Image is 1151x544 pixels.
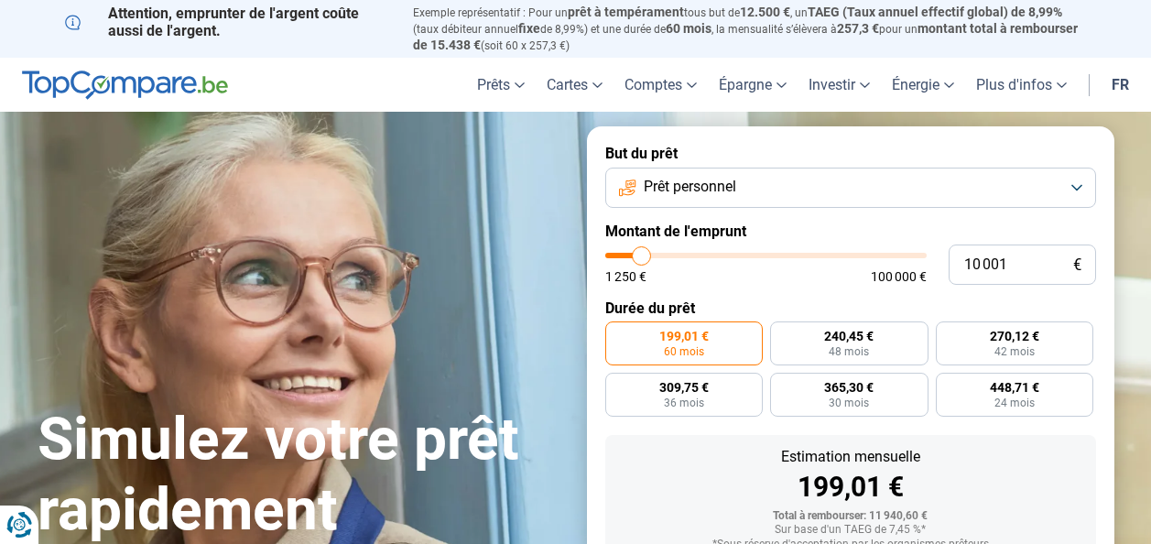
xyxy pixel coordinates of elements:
div: Estimation mensuelle [620,450,1081,464]
span: TAEG (Taux annuel effectif global) de 8,99% [808,5,1062,19]
span: 42 mois [994,346,1035,357]
span: Prêt personnel [644,177,736,197]
a: Cartes [536,58,614,112]
span: 12.500 € [740,5,790,19]
a: Comptes [614,58,708,112]
span: 309,75 € [659,381,709,394]
a: Énergie [881,58,965,112]
span: 48 mois [829,346,869,357]
span: 448,71 € [990,381,1039,394]
a: Prêts [466,58,536,112]
span: 36 mois [664,397,704,408]
span: 24 mois [994,397,1035,408]
span: 60 mois [664,346,704,357]
a: Plus d'infos [965,58,1078,112]
div: Total à rembourser: 11 940,60 € [620,510,1081,523]
label: But du prêt [605,145,1096,162]
span: prêt à tempérament [568,5,684,19]
div: 199,01 € [620,473,1081,501]
span: 100 000 € [871,270,927,283]
span: fixe [518,21,540,36]
a: Épargne [708,58,798,112]
span: 365,30 € [824,381,874,394]
a: Investir [798,58,881,112]
span: 60 mois [666,21,711,36]
span: 240,45 € [824,330,874,343]
span: € [1073,257,1081,273]
span: 270,12 € [990,330,1039,343]
span: 1 250 € [605,270,646,283]
label: Montant de l'emprunt [605,223,1096,240]
label: Durée du prêt [605,299,1096,317]
p: Attention, emprunter de l'argent coûte aussi de l'argent. [65,5,391,39]
span: 199,01 € [659,330,709,343]
p: Exemple représentatif : Pour un tous but de , un (taux débiteur annuel de 8,99%) et une durée de ... [413,5,1087,53]
div: Sur base d'un TAEG de 7,45 %* [620,524,1081,537]
span: 30 mois [829,397,869,408]
button: Prêt personnel [605,168,1096,208]
span: 257,3 € [837,21,879,36]
a: fr [1101,58,1140,112]
span: montant total à rembourser de 15.438 € [413,21,1078,52]
img: TopCompare [22,71,228,100]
